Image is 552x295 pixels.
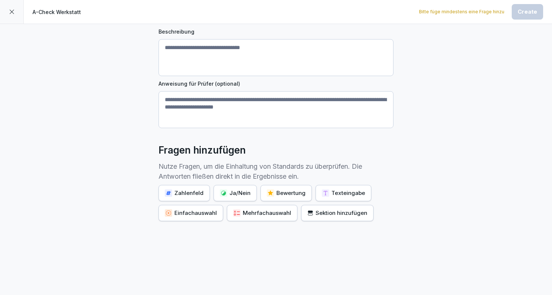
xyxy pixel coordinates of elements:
button: Ja/Nein [214,185,257,201]
button: Einfachauswahl [159,205,223,221]
button: Bewertung [260,185,312,201]
div: Bewertung [267,189,306,197]
button: Mehrfachauswahl [227,205,297,221]
div: Mehrfachauswahl [233,209,291,217]
div: Ja/Nein [220,189,251,197]
div: Create [518,8,537,16]
p: A-Check Werkstatt [33,8,81,16]
div: Sektion hinzufügen [307,209,367,217]
div: Einfachauswahl [165,209,217,217]
button: Create [512,4,543,20]
label: Anweisung für Prüfer (optional) [159,80,393,88]
button: Sektion hinzufügen [301,205,374,221]
div: Texteingabe [322,189,365,197]
p: Bitte füge mindestens eine Frage hinzu [419,8,504,15]
div: Zahlenfeld [165,189,204,197]
button: Zahlenfeld [159,185,210,201]
p: Nutze Fragen, um die Einhaltung von Standards zu überprüfen. Die Antworten fließen direkt in die ... [159,161,393,181]
button: Texteingabe [316,185,371,201]
h2: Fragen hinzufügen [159,143,246,158]
label: Beschreibung [159,28,393,35]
